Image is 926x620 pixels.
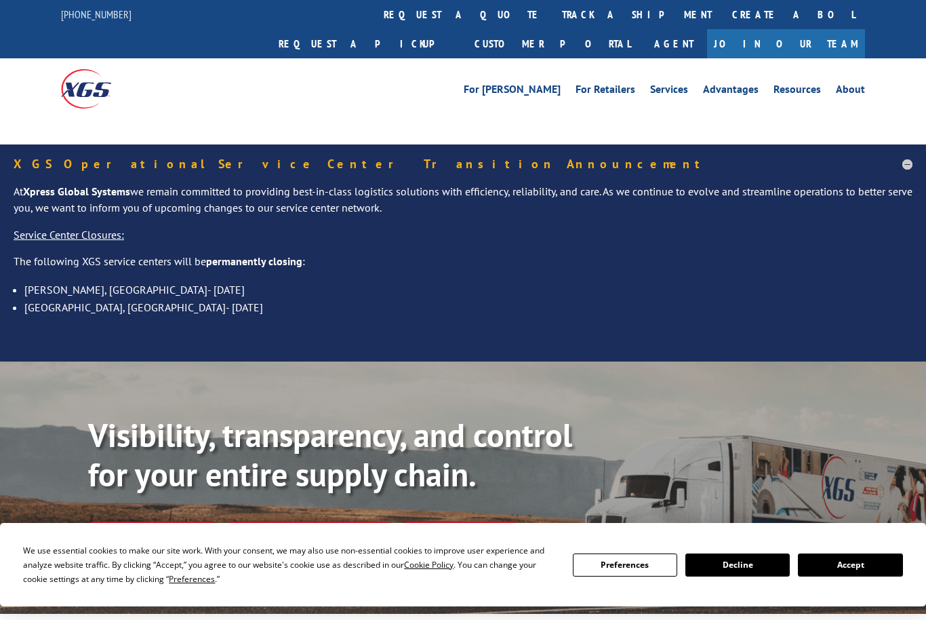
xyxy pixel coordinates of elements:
a: [PHONE_NUMBER] [61,7,132,21]
div: We use essential cookies to make our site work. With your consent, we may also use non-essential ... [23,543,556,586]
li: [GEOGRAPHIC_DATA], [GEOGRAPHIC_DATA]- [DATE] [24,298,912,316]
span: Cookie Policy [404,559,454,570]
a: Customer Portal [464,29,641,58]
u: Service Center Closures: [14,228,124,241]
a: Agent [641,29,707,58]
a: Request a pickup [268,29,464,58]
a: Track shipment [88,522,216,550]
a: About [836,84,865,99]
a: XGS ASSISTANT [402,522,518,551]
strong: Xpress Global Systems [23,185,130,198]
a: For [PERSON_NAME] [464,84,561,99]
li: [PERSON_NAME], [GEOGRAPHIC_DATA]- [DATE] [24,281,912,298]
a: Services [650,84,688,99]
a: For Retailers [576,84,635,99]
a: Calculate transit time [226,522,391,551]
button: Accept [798,554,902,577]
button: Decline [685,554,790,577]
button: Preferences [573,554,677,577]
p: The following XGS service centers will be : [14,254,912,281]
a: Resources [773,84,821,99]
span: Preferences [169,573,215,585]
h5: XGS Operational Service Center Transition Announcement [14,158,912,170]
a: Join Our Team [707,29,865,58]
a: Advantages [703,84,759,99]
strong: permanently closing [206,254,302,268]
p: At we remain committed to providing best-in-class logistics solutions with efficiency, reliabilit... [14,184,912,227]
b: Visibility, transparency, and control for your entire supply chain. [88,414,572,495]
